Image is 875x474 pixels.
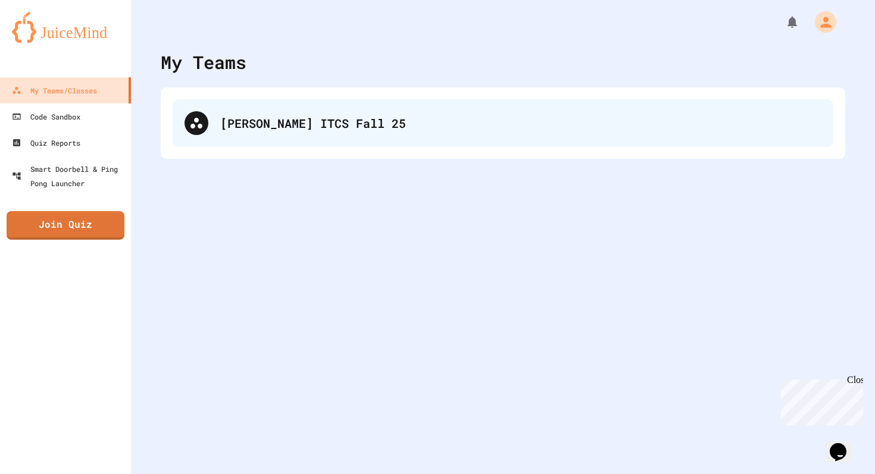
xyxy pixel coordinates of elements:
div: [PERSON_NAME] ITCS Fall 25 [220,114,821,132]
img: logo-orange.svg [12,12,119,43]
div: Smart Doorbell & Ping Pong Launcher [12,162,126,190]
div: Code Sandbox [12,109,80,124]
div: Chat with us now!Close [5,5,82,76]
div: [PERSON_NAME] ITCS Fall 25 [173,99,833,147]
div: My Notifications [763,12,802,32]
a: Join Quiz [7,211,124,240]
iframe: chat widget [825,426,863,462]
div: My Account [802,8,839,36]
div: My Teams [161,49,246,76]
div: My Teams/Classes [12,83,97,98]
iframe: chat widget [776,375,863,425]
div: Quiz Reports [12,136,80,150]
